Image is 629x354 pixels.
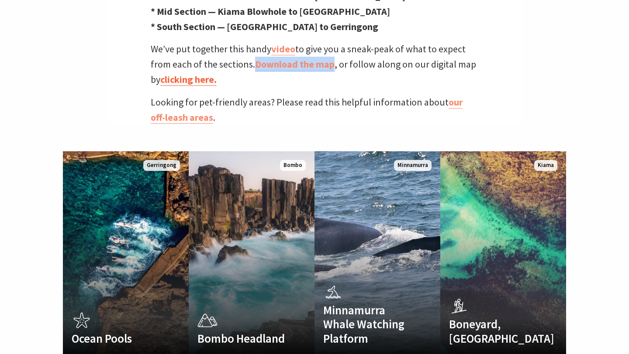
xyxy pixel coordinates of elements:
a: Download the map [255,58,335,71]
span: Bombo [280,160,306,171]
strong: * South Section — [GEOGRAPHIC_DATA] to Gerringong [151,20,378,33]
a: video [271,43,295,55]
p: Looking for pet-friendly areas? Please read this helpful information about . [151,95,478,125]
span: Gerringong [143,160,180,171]
a: clicking here. [160,73,217,86]
a: our off-leash areas [151,96,463,124]
strong: * Mid Section — Kiama Blowhole to [GEOGRAPHIC_DATA] [151,5,390,17]
span: Minnamurra [394,160,432,171]
span: Kiama [534,160,557,171]
p: We’ve put together this handy to give you a sneak-peak of what to expect from each of the section... [151,41,478,88]
h4: Minnamurra Whale Watching Platform [323,303,413,345]
h4: Boneyard, [GEOGRAPHIC_DATA] [449,317,539,345]
h4: Ocean Pools [72,331,161,345]
h4: Bombo Headland [197,331,287,345]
